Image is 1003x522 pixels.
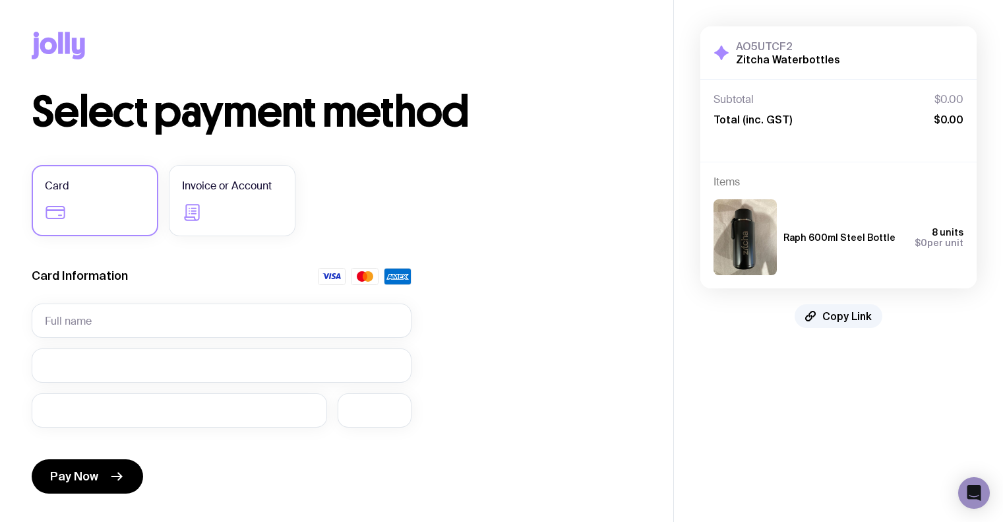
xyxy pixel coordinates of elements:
iframe: Secure payment input frame [45,359,398,372]
input: Full name [32,304,411,338]
button: Copy Link [795,304,882,328]
h3: Raph 600ml Steel Bottle [783,232,896,243]
span: Invoice or Account [182,178,272,194]
span: Copy Link [822,310,872,323]
iframe: Secure payment input frame [45,404,314,416]
span: Card [45,178,69,194]
iframe: Secure payment input frame [351,404,398,416]
button: Pay Now [32,459,143,494]
span: $0.00 [934,113,963,126]
h2: Zitcha Waterbottles [736,53,840,66]
span: 8 units [932,227,963,238]
h1: Select payment method [32,91,642,133]
span: $0.00 [934,93,963,106]
h4: Items [714,176,963,189]
span: Total (inc. GST) [714,113,792,126]
span: per unit [915,238,963,248]
h3: AO5UTCF2 [736,40,840,53]
span: $0 [915,238,927,248]
span: Subtotal [714,93,754,106]
div: Open Intercom Messenger [958,477,990,509]
span: Pay Now [50,469,98,484]
label: Card Information [32,268,128,284]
